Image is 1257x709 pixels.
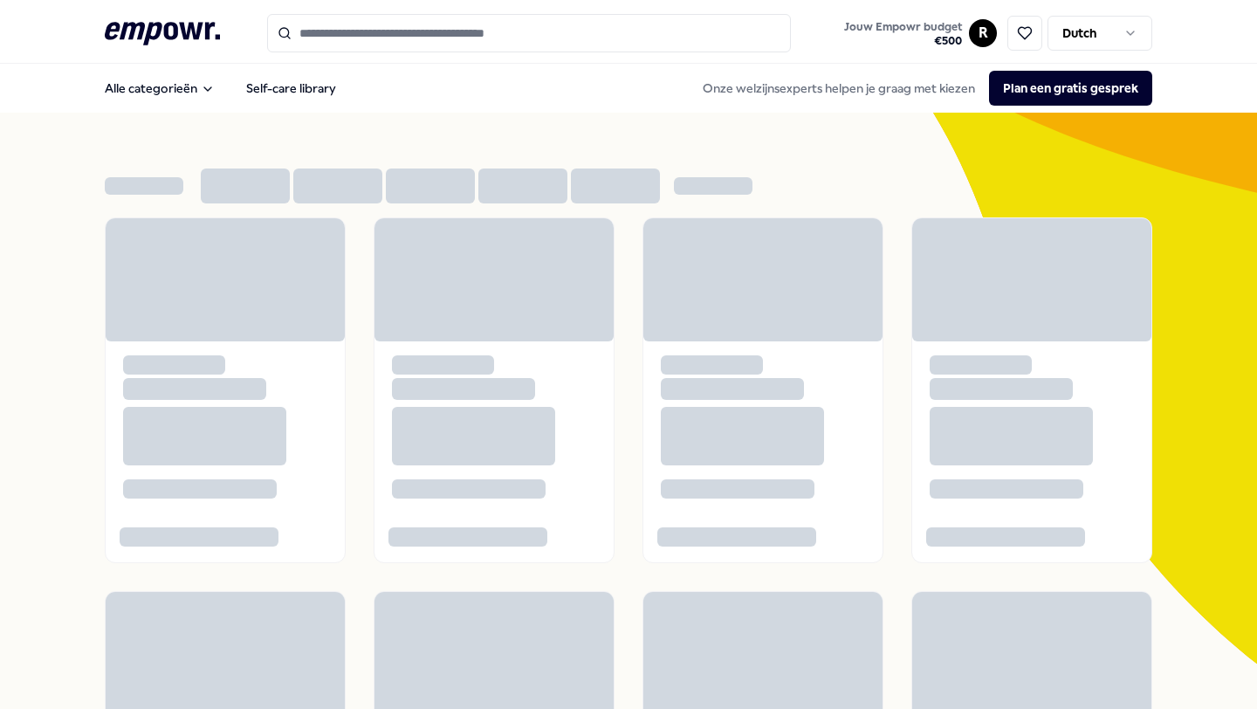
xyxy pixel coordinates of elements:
[837,15,969,52] a: Jouw Empowr budget€500
[91,71,350,106] nav: Main
[989,71,1152,106] button: Plan een gratis gesprek
[91,71,229,106] button: Alle categorieën
[232,71,350,106] a: Self-care library
[689,71,1152,106] div: Onze welzijnsexperts helpen je graag met kiezen
[969,19,997,47] button: R
[267,14,791,52] input: Search for products, categories or subcategories
[844,34,962,48] span: € 500
[841,17,965,52] button: Jouw Empowr budget€500
[844,20,962,34] span: Jouw Empowr budget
